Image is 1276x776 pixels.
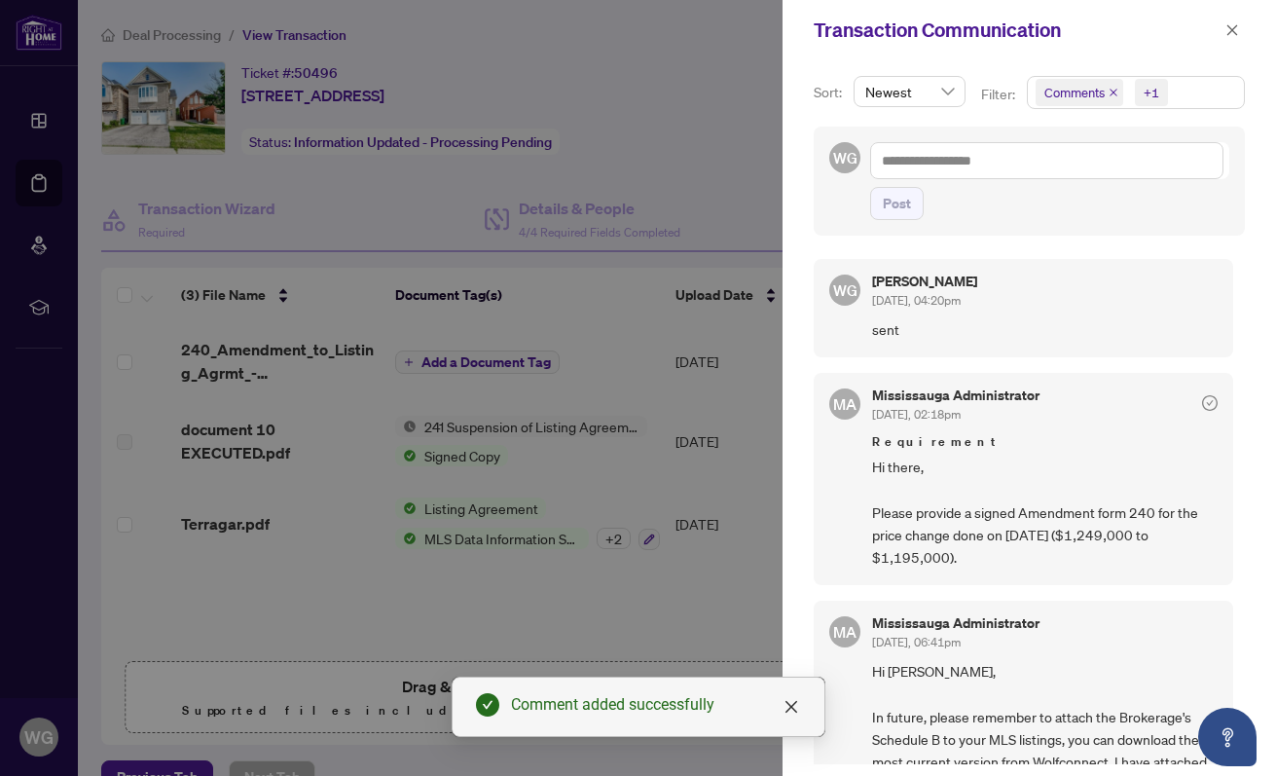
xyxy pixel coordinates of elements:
h5: Mississauga Administrator [872,616,1039,630]
span: check-circle [476,693,499,717]
span: check-circle [1202,395,1218,411]
span: Hi there, Please provide a signed Amendment form 240 for the price change done on [DATE] ($1,249,... [872,456,1218,570]
p: Filter: [981,84,1018,105]
span: close [1109,88,1118,97]
span: Newest [865,77,954,106]
span: WG [833,147,857,169]
a: Close [781,696,802,718]
button: Open asap [1198,708,1257,766]
span: sent [872,318,1218,341]
span: [DATE], 06:41pm [872,635,961,649]
div: Transaction Communication [814,16,1220,45]
div: +1 [1144,83,1159,102]
span: close [1225,23,1239,37]
h5: Mississauga Administrator [872,388,1039,402]
span: Comments [1036,79,1123,106]
span: [DATE], 02:18pm [872,407,961,422]
span: MA [833,620,857,644]
span: WG [833,279,857,302]
div: Comment added successfully [511,693,801,717]
span: MA [833,392,857,416]
span: close [784,699,799,715]
span: Requirement [872,432,1218,452]
button: Post [870,187,924,220]
p: Sort: [814,82,846,103]
span: [DATE], 04:20pm [872,293,961,308]
span: Comments [1044,83,1105,102]
h5: [PERSON_NAME] [872,275,977,288]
